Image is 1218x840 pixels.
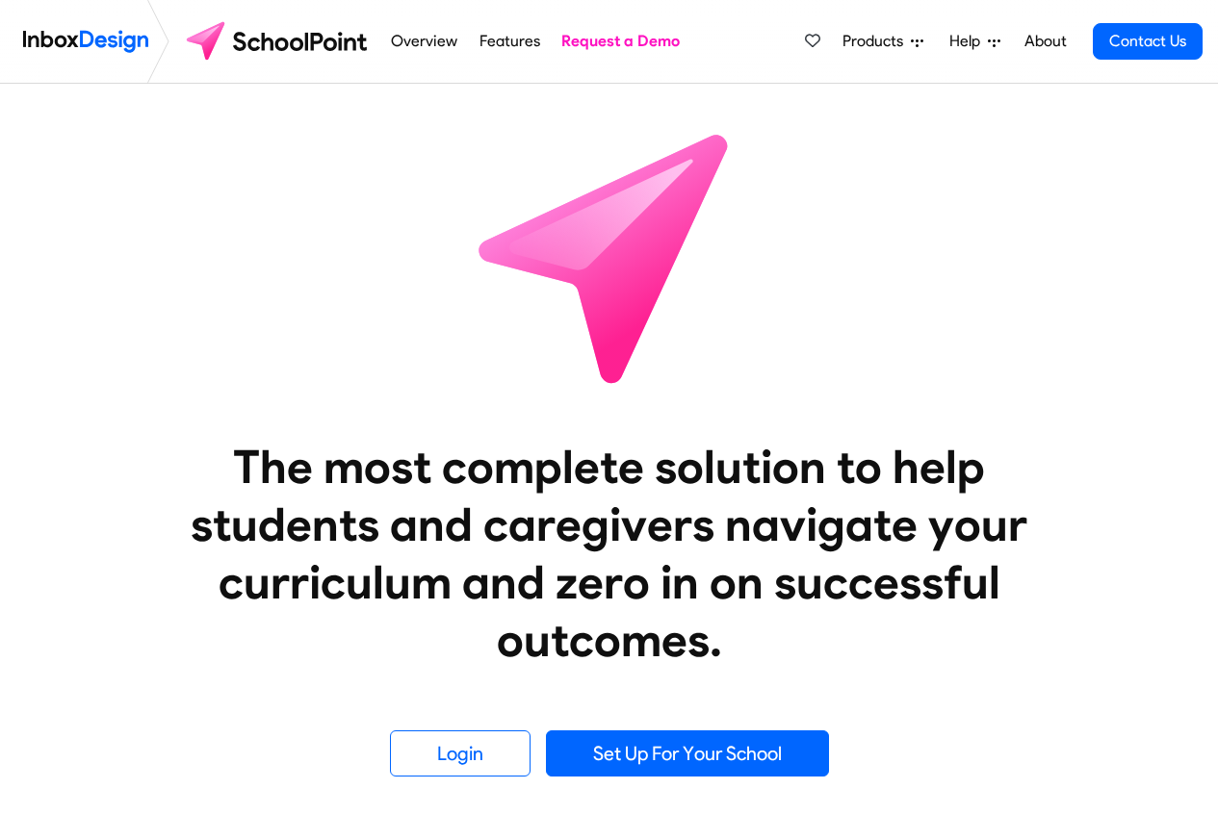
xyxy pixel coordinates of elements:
[177,18,380,64] img: schoolpoint logo
[152,438,1067,669] heading: The most complete solution to help students and caregivers navigate your curriculum and zero in o...
[1019,22,1072,61] a: About
[436,84,783,430] img: icon_schoolpoint.svg
[1093,23,1203,60] a: Contact Us
[386,22,463,61] a: Overview
[842,30,911,53] span: Products
[942,22,1008,61] a: Help
[546,730,829,776] a: Set Up For Your School
[949,30,988,53] span: Help
[390,730,531,776] a: Login
[557,22,686,61] a: Request a Demo
[835,22,931,61] a: Products
[474,22,545,61] a: Features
